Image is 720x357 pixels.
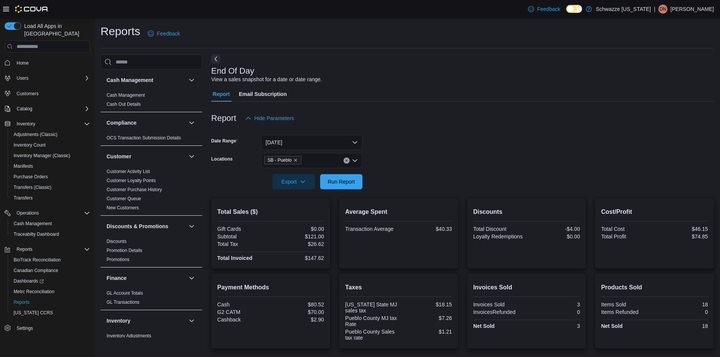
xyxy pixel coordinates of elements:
a: OCS Transaction Submission Details [107,135,181,141]
span: Load All Apps in [GEOGRAPHIC_DATA] [21,22,90,37]
span: Promotion Details [107,247,142,253]
span: Adjustments (Classic) [14,131,57,138]
h3: Discounts & Promotions [107,223,168,230]
span: Canadian Compliance [14,267,58,274]
button: Reports [2,244,93,255]
div: 0 [656,309,708,315]
span: Cash Management [11,219,90,228]
span: Customer Purchase History [107,187,162,193]
button: Inventory Manager (Classic) [8,150,93,161]
span: Cash Management [14,221,52,227]
button: Purchase Orders [8,172,93,182]
div: $147.62 [272,255,324,261]
h3: Finance [107,274,127,282]
div: Items Sold [601,301,653,308]
div: $18.15 [400,301,452,308]
a: Traceabilty Dashboard [11,230,62,239]
h1: Reports [101,24,140,39]
div: Loyalty Redemptions [473,233,525,240]
button: Operations [14,209,42,218]
div: Cash Management [101,91,202,112]
a: Inventory Count [11,141,49,150]
span: SB - Pueblo [264,156,301,164]
button: Finance [107,274,186,282]
button: Catalog [14,104,35,113]
div: 18 [656,301,708,308]
img: Cova [15,5,49,13]
button: Home [2,57,93,68]
button: Inventory Count [8,140,93,150]
a: Promotions [107,257,130,262]
span: Customer Queue [107,196,141,202]
div: $7.26 [400,315,452,321]
div: $40.33 [400,226,452,232]
button: Adjustments (Classic) [8,129,93,140]
a: Inventory Manager (Classic) [11,151,73,160]
button: Discounts & Promotions [107,223,186,230]
span: Transfers (Classic) [14,184,51,190]
div: Cash [217,301,269,308]
div: Finance [101,289,202,310]
div: Pueblo County MJ tax Rate [345,315,397,327]
h2: Cost/Profit [601,207,708,216]
a: Inventory Adjustments [107,333,151,338]
button: Inventory [187,316,196,325]
span: Settings [14,323,90,333]
button: Reports [8,297,93,308]
div: $0.00 [272,226,324,232]
button: BioTrack Reconciliation [8,255,93,265]
h2: Discounts [473,207,580,216]
span: Reports [11,298,90,307]
div: $74.85 [656,233,708,240]
button: Metrc Reconciliation [8,286,93,297]
a: Customer Activity List [107,169,150,174]
button: Remove SB - Pueblo from selection in this group [293,158,298,162]
span: Transfers [14,195,33,201]
a: Cash Out Details [107,102,141,107]
a: Cash Management [107,93,145,98]
span: Report [213,87,230,102]
span: Reports [14,299,29,305]
h3: Inventory [107,317,130,325]
button: Traceabilty Dashboard [8,229,93,240]
div: 3 [528,301,580,308]
button: Canadian Compliance [8,265,93,276]
h3: End Of Day [211,66,254,76]
span: Users [17,75,28,81]
p: | [654,5,655,14]
span: Operations [14,209,90,218]
span: Inventory Count [14,142,46,148]
button: Inventory [14,119,38,128]
div: Total Discount [473,226,525,232]
a: Promotion Details [107,248,142,253]
span: Traceabilty Dashboard [11,230,90,239]
span: Operations [17,210,39,216]
span: Run Report [328,178,355,185]
a: [US_STATE] CCRS [11,308,56,317]
span: Purchase Orders [11,172,90,181]
span: [US_STATE] CCRS [14,310,53,316]
button: Transfers (Classic) [8,182,93,193]
button: [DATE] [261,135,362,150]
span: Traceabilty Dashboard [14,231,59,237]
div: $80.52 [272,301,324,308]
span: Inventory Manager (Classic) [11,151,90,160]
div: Gift Cards [217,226,269,232]
button: Inventory [107,317,186,325]
button: Customer [187,152,196,161]
button: Users [14,74,31,83]
a: Cash Management [11,219,55,228]
span: Home [14,58,90,67]
span: Inventory Manager (Classic) [14,153,70,159]
span: Email Subscription [239,87,287,102]
a: Transfers [11,193,36,202]
a: Customer Loyalty Points [107,178,156,183]
a: Home [14,59,32,68]
h3: Report [211,114,236,123]
div: Total Tax [217,241,269,247]
div: $2.90 [272,317,324,323]
span: BioTrack Reconciliation [11,255,90,264]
